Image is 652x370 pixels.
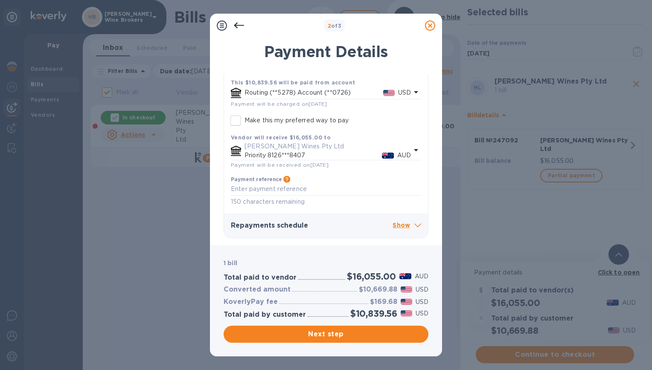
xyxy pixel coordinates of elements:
h2: $16,055.00 [347,271,396,282]
p: Priority 8126***8407 [244,151,382,160]
h3: $169.68 [370,298,397,306]
h3: KoverlyPay fee [224,298,278,306]
p: [PERSON_NAME] Wines Pty Ltd [244,142,411,151]
p: USD [416,285,428,294]
span: 2 [328,23,331,29]
img: USD [401,310,412,316]
h3: Converted amount [224,286,291,294]
img: USD [383,90,395,96]
b: of 3 [328,23,342,29]
img: USD [401,286,412,292]
h2: $10,839.56 [350,308,397,319]
button: Next step [224,326,428,343]
span: Payment will be received on [DATE] [231,162,329,168]
p: USD [398,88,411,97]
span: Next step [230,329,422,339]
h3: Total paid by customer [224,311,306,319]
b: 1 bill [224,260,237,266]
img: AUD [399,273,411,279]
h3: $10,669.88 [359,286,397,294]
p: 150 characters remaining [231,197,421,207]
h3: Repayments schedule [231,222,393,230]
p: AUD [415,272,428,281]
p: Show [393,220,421,231]
p: AUD [397,151,411,160]
b: This $10,839.56 will be paid from account [231,79,355,86]
p: Make this my preferred way to pay [244,116,349,125]
b: Vendor will receive $16,055.00 to [231,134,331,141]
h3: Total paid to vendor [224,274,297,282]
img: AUD [382,153,394,159]
h3: Payment reference [231,176,282,182]
p: Routing (**5278) Account (**0726) [244,88,383,97]
h1: Payment Details [224,43,428,61]
img: USD [401,299,412,305]
p: USD [416,309,428,318]
p: USD [416,298,428,306]
span: Payment will be charged on [DATE] [231,101,327,107]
